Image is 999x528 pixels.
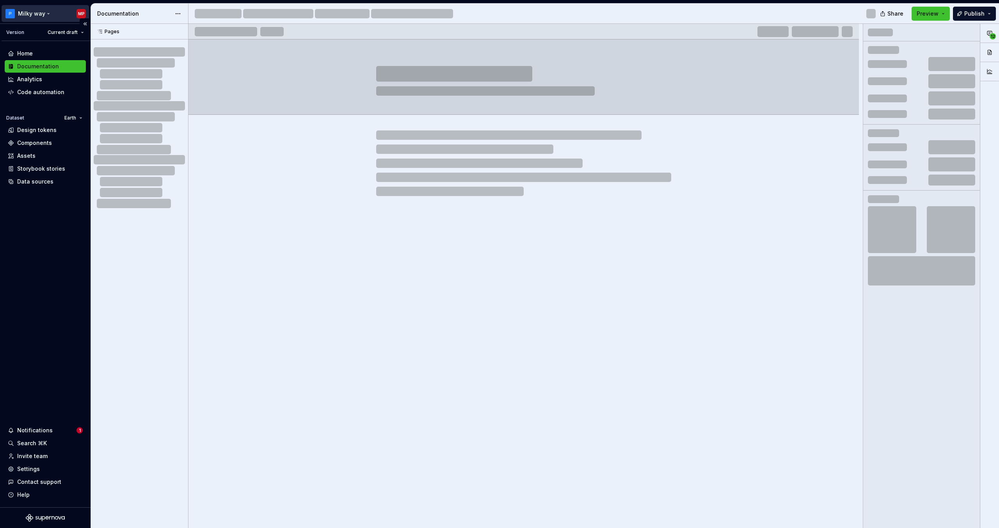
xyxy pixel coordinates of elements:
div: Documentation [17,62,59,70]
button: Current draft [44,27,87,38]
span: 1 [76,427,83,433]
div: Settings [17,465,40,473]
div: Notifications [17,426,53,434]
a: Home [5,47,86,60]
a: Invite team [5,450,86,462]
div: Analytics [17,75,42,83]
div: Design tokens [17,126,57,134]
button: Earth [61,112,86,123]
div: Documentation [97,10,171,18]
a: Data sources [5,175,86,188]
div: Contact support [17,478,61,486]
button: Collapse sidebar [80,18,91,29]
a: Documentation [5,60,86,73]
button: Publish [953,7,996,21]
div: Components [17,139,52,147]
span: Current draft [48,29,78,36]
div: Invite team [17,452,48,460]
span: Earth [64,115,76,121]
a: Settings [5,463,86,475]
div: Dataset [6,115,24,121]
button: Preview [912,7,950,21]
div: Milky way [18,10,45,18]
div: Help [17,491,30,499]
div: MP [78,11,85,17]
div: Version [6,29,24,36]
img: c97f65f9-ff88-476c-bb7c-05e86b525b5e.png [5,9,15,18]
div: Home [17,50,33,57]
a: Components [5,137,86,149]
span: Share [887,10,903,18]
a: Code automation [5,86,86,98]
button: Share [876,7,908,21]
a: Analytics [5,73,86,86]
button: Contact support [5,476,86,488]
span: Preview [917,10,939,18]
div: Search ⌘K [17,439,47,447]
span: 12 [990,33,996,39]
button: Help [5,489,86,501]
div: Pages [94,29,119,35]
a: Assets [5,150,86,162]
svg: Supernova Logo [26,514,65,522]
div: Assets [17,152,36,160]
div: Data sources [17,178,53,186]
div: Storybook stories [17,165,65,173]
a: Storybook stories [5,162,86,175]
button: Notifications1 [5,424,86,437]
button: Milky wayMP [2,5,89,22]
span: Publish [964,10,985,18]
a: Design tokens [5,124,86,136]
div: Code automation [17,88,64,96]
button: Search ⌘K [5,437,86,450]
